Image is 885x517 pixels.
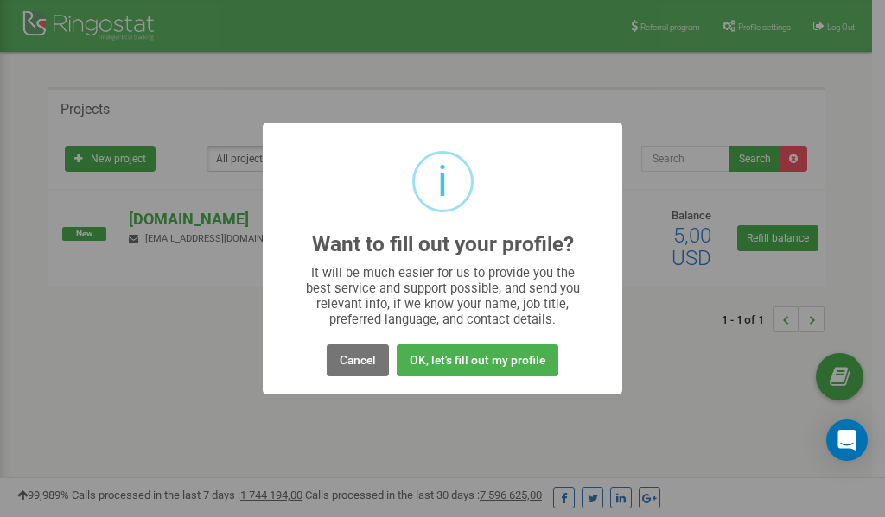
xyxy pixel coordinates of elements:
[297,265,589,327] div: It will be much easier for us to provide you the best service and support possible, and send you ...
[437,154,448,210] div: i
[826,419,868,461] div: Open Intercom Messenger
[397,344,558,376] button: OK, let's fill out my profile
[312,233,574,256] h2: Want to fill out your profile?
[327,344,389,376] button: Cancel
